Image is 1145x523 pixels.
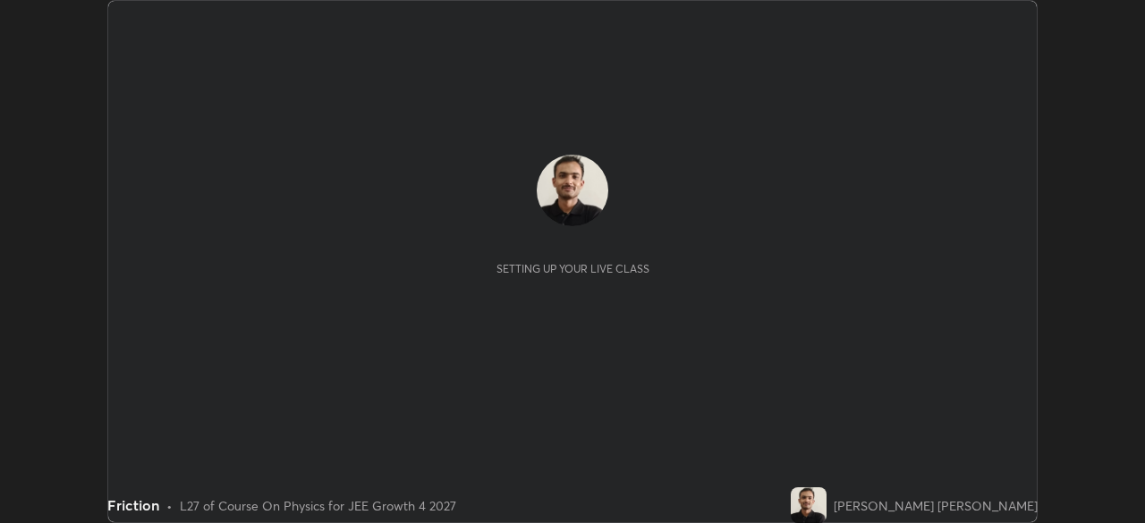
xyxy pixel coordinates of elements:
div: Friction [107,494,159,516]
div: L27 of Course On Physics for JEE Growth 4 2027 [180,496,456,515]
img: 2cc62f2a7992406d895b4c832009be1c.jpg [537,155,608,226]
img: 2cc62f2a7992406d895b4c832009be1c.jpg [791,487,827,523]
div: • [166,496,173,515]
div: Setting up your live class [496,262,649,275]
div: [PERSON_NAME] [PERSON_NAME] [834,496,1038,515]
